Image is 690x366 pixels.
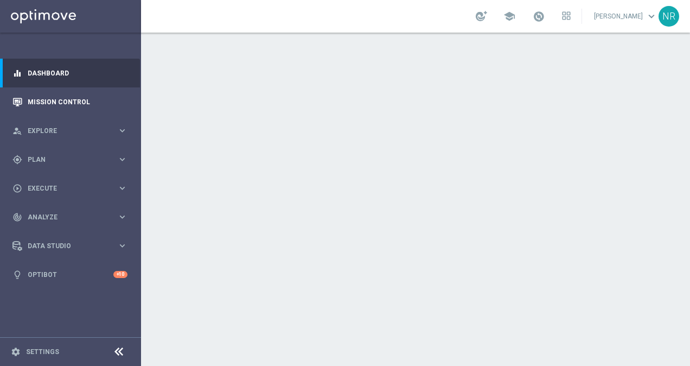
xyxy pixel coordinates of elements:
i: keyboard_arrow_right [117,154,127,165]
a: [PERSON_NAME]keyboard_arrow_down [593,8,659,24]
div: Data Studio [12,241,117,251]
a: Settings [26,349,59,355]
button: play_circle_outline Execute keyboard_arrow_right [12,184,128,193]
button: Mission Control [12,98,128,106]
i: equalizer [12,68,22,78]
i: person_search [12,126,22,136]
button: person_search Explore keyboard_arrow_right [12,127,128,135]
div: Plan [12,155,117,165]
div: Mission Control [12,87,127,116]
div: Dashboard [12,59,127,87]
i: keyboard_arrow_right [117,241,127,251]
a: Dashboard [28,59,127,87]
div: NR [659,6,679,27]
i: keyboard_arrow_right [117,212,127,222]
div: Execute [12,184,117,193]
i: keyboard_arrow_right [117,183,127,193]
a: Mission Control [28,87,127,116]
div: Explore [12,126,117,136]
span: school [503,10,515,22]
i: lightbulb [12,270,22,280]
a: Optibot [28,260,113,289]
span: keyboard_arrow_down [646,10,657,22]
button: gps_fixed Plan keyboard_arrow_right [12,155,128,164]
span: Analyze [28,214,117,220]
span: Execute [28,185,117,192]
i: play_circle_outline [12,184,22,193]
span: Explore [28,128,117,134]
span: Data Studio [28,243,117,249]
i: track_changes [12,212,22,222]
i: gps_fixed [12,155,22,165]
div: Optibot [12,260,127,289]
button: Data Studio keyboard_arrow_right [12,242,128,250]
div: +10 [113,271,127,278]
button: lightbulb Optibot +10 [12,270,128,279]
div: Analyze [12,212,117,222]
i: keyboard_arrow_right [117,125,127,136]
span: Plan [28,156,117,163]
button: track_changes Analyze keyboard_arrow_right [12,213,128,222]
i: settings [11,347,21,357]
button: equalizer Dashboard [12,69,128,78]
